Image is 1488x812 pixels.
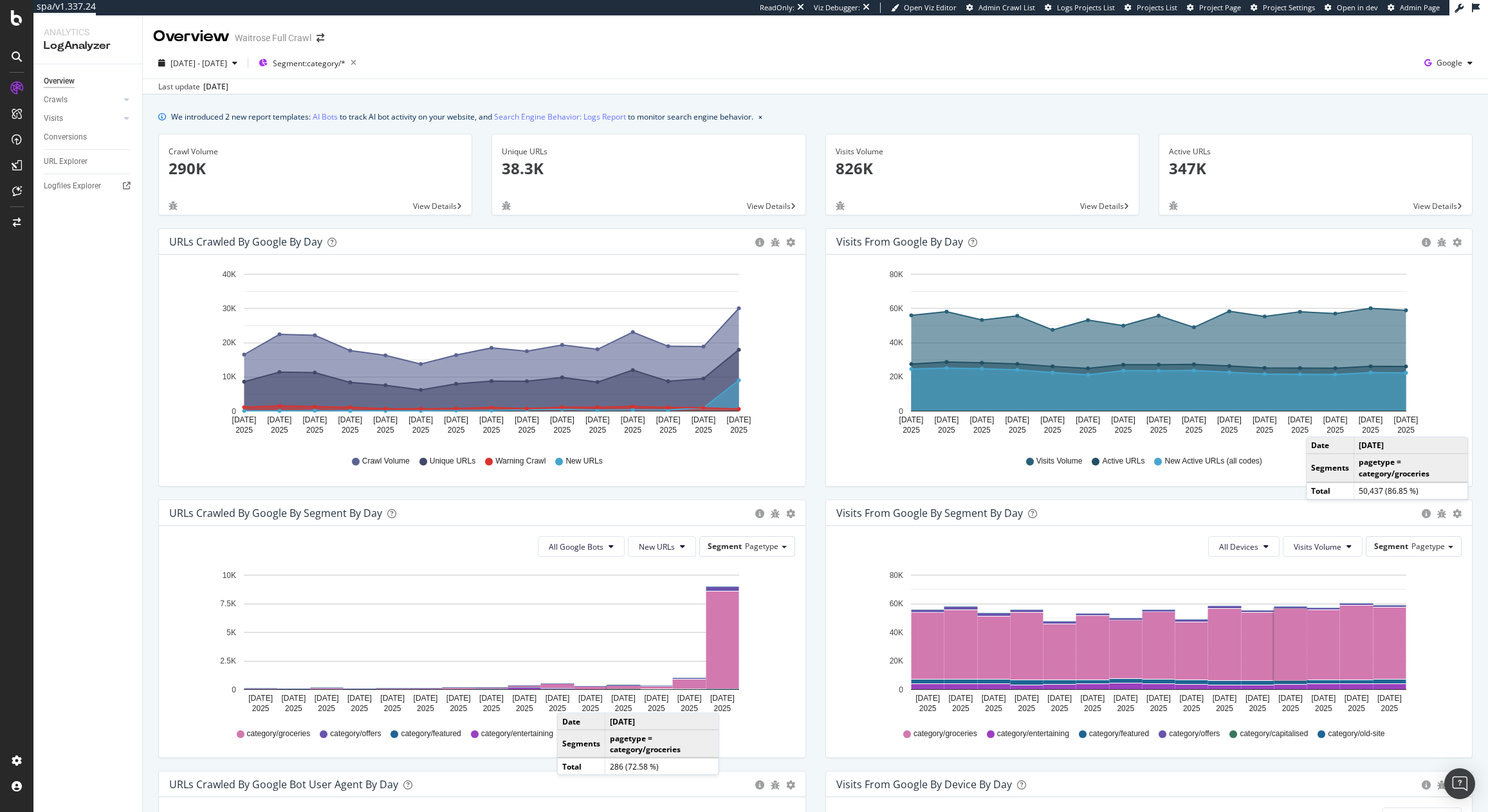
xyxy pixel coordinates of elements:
[1393,415,1418,424] text: [DATE]
[997,728,1069,739] span: category/entertaining
[582,704,599,713] text: 2025
[836,778,1012,791] div: Visits From Google By Device By Day
[153,53,243,73] button: [DATE] - [DATE]
[889,304,903,313] text: 60K
[578,694,603,703] text: [DATE]
[1354,482,1467,499] td: 50,437 (86.85 %)
[1113,694,1137,703] text: [DATE]
[1212,694,1236,703] text: [DATE]
[659,426,677,435] text: 2025
[247,728,311,739] span: category/groceries
[362,456,410,467] span: Crawl Volume
[585,415,610,424] text: [DATE]
[169,778,398,791] div: URLs Crawled by Google bot User Agent By Day
[836,201,845,210] div: bug
[450,704,467,713] text: 2025
[615,704,632,713] text: 2025
[1040,415,1065,424] text: [DATE]
[502,158,795,179] p: 38.3K
[1307,438,1354,455] td: Date
[771,509,780,518] div: bug
[755,238,764,247] div: circle-info
[889,656,903,665] text: 20K
[677,694,702,703] text: [DATE]
[1325,3,1378,13] a: Open in dev
[1256,426,1273,435] text: 2025
[889,338,903,347] text: 40K
[695,426,712,435] text: 2025
[338,415,362,424] text: [DATE]
[1437,238,1446,247] div: bug
[1381,704,1398,713] text: 2025
[1344,694,1368,703] text: [DATE]
[889,571,903,580] text: 80K
[235,426,253,435] text: 2025
[760,3,795,13] div: ReadOnly:
[203,81,228,93] div: [DATE]
[169,507,382,519] div: URLs Crawled by Google By Segment By Day
[1358,415,1382,424] text: [DATE]
[1354,454,1467,482] td: pagetype = category/groceries
[446,694,471,703] text: [DATE]
[1169,146,1462,158] div: Active URLs
[502,146,795,158] div: Unique URLs
[1422,780,1431,789] div: circle-info
[412,426,430,435] text: 2025
[169,235,322,248] div: URLs Crawled by Google by day
[1311,694,1336,703] text: [DATE]
[444,415,468,424] text: [DATE]
[1413,201,1457,212] span: View Details
[44,155,87,168] div: URL Explorer
[44,93,68,107] div: Crawls
[1169,728,1220,739] span: category/offers
[44,179,101,193] div: Logfiles Explorer
[1283,536,1363,557] button: Visits Volume
[605,713,719,730] td: [DATE]
[755,509,764,518] div: circle-info
[1287,415,1312,424] text: [DATE]
[495,456,546,467] span: Warning Crawl
[978,3,1035,12] span: Admin Crawl List
[483,426,501,435] text: 2025
[430,456,475,467] span: Unique URLs
[730,426,748,435] text: 2025
[1125,3,1177,13] a: Projects List
[915,694,940,703] text: [DATE]
[899,415,923,424] text: [DATE]
[1045,3,1115,13] a: Logs Projects List
[306,426,324,435] text: 2025
[1219,541,1258,552] span: All Devices
[512,694,537,703] text: [DATE]
[904,3,957,12] span: Open Viz Editor
[1111,415,1135,424] text: [DATE]
[44,112,63,125] div: Visits
[889,599,903,608] text: 60K
[282,694,306,703] text: [DATE]
[1150,704,1167,713] text: 2025
[1307,454,1354,482] td: Segments
[223,571,236,580] text: 10K
[554,426,571,435] text: 2025
[814,3,860,13] div: Viz Debugger:
[1422,509,1431,518] div: circle-info
[969,415,994,424] text: [DATE]
[981,694,1006,703] text: [DATE]
[1208,536,1280,557] button: All Devices
[448,426,465,435] text: 2025
[223,304,236,313] text: 30K
[268,415,292,424] text: [DATE]
[169,265,789,444] svg: A chart.
[1354,438,1467,455] td: [DATE]
[952,704,969,713] text: 2025
[248,694,273,703] text: [DATE]
[1043,426,1061,435] text: 2025
[605,758,719,775] td: 286 (72.58 %)
[347,694,372,703] text: [DATE]
[1182,704,1200,713] text: 2025
[1307,482,1354,499] td: Total
[973,426,991,435] text: 2025
[836,265,1456,444] div: A chart.
[628,536,696,557] button: New URLs
[235,32,311,44] div: Waitrose Full Crawl
[409,415,433,424] text: [DATE]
